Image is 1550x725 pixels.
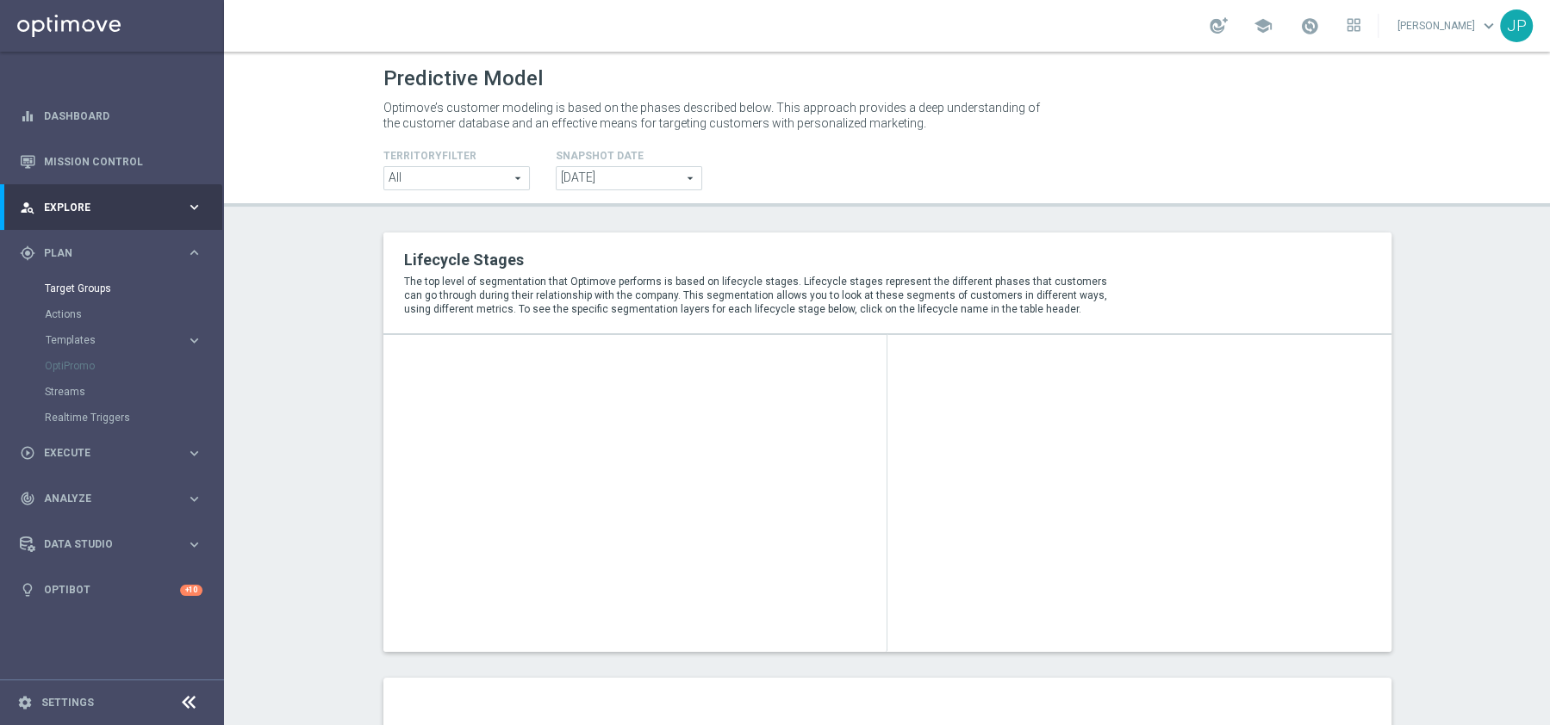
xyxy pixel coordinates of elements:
[1500,9,1533,42] div: JP
[186,245,202,261] i: keyboard_arrow_right
[45,353,222,379] div: OptiPromo
[44,567,180,613] a: Optibot
[20,200,186,215] div: Explore
[45,405,222,431] div: Realtime Triggers
[1396,13,1500,39] a: [PERSON_NAME]keyboard_arrow_down
[383,100,1047,131] p: Optimove’s customer modeling is based on the phases described below. This approach provides a dee...
[20,536,186,552] div: Data Studio
[404,250,1123,270] h2: Lifecycle Stages
[19,446,203,460] button: play_circle_outline Execute keyboard_arrow_right
[186,199,202,215] i: keyboard_arrow_right
[44,539,186,549] span: Data Studio
[20,582,35,598] i: lightbulb
[46,335,186,345] div: Templates
[20,445,35,461] i: play_circle_outline
[19,583,203,597] button: lightbulb Optibot +10
[20,445,186,461] div: Execute
[45,301,222,327] div: Actions
[383,66,543,91] h1: Predictive Model
[45,327,222,353] div: Templates
[44,493,186,504] span: Analyze
[45,276,222,301] div: Target Groups
[45,333,203,347] button: Templates keyboard_arrow_right
[19,155,203,169] button: Mission Control
[20,491,35,506] i: track_changes
[19,201,203,214] button: person_search Explore keyboard_arrow_right
[20,245,186,261] div: Plan
[20,491,186,506] div: Analyze
[19,492,203,505] button: track_changes Analyze keyboard_arrow_right
[20,139,202,184] div: Mission Control
[46,335,169,345] span: Templates
[20,567,202,613] div: Optibot
[44,448,186,458] span: Execute
[20,93,202,139] div: Dashboard
[41,697,94,708] a: Settings
[20,245,35,261] i: gps_fixed
[19,537,203,551] button: Data Studio keyboard_arrow_right
[180,585,202,596] div: +10
[186,445,202,462] i: keyboard_arrow_right
[45,411,179,424] a: Realtime Triggers
[17,695,33,710] i: settings
[1254,16,1273,35] span: school
[404,275,1123,316] p: The top level of segmentation that Optimove performs is based on lifecycle stages. Lifecycle stag...
[19,246,203,260] button: gps_fixed Plan keyboard_arrow_right
[19,109,203,123] button: equalizer Dashboard
[44,139,202,184] a: Mission Control
[383,150,476,162] h4: TerritoryFilter
[45,385,179,399] a: Streams
[20,108,35,124] i: equalizer
[44,202,186,213] span: Explore
[186,332,202,349] i: keyboard_arrow_right
[20,200,35,215] i: person_search
[186,536,202,553] i: keyboard_arrow_right
[1479,16,1498,35] span: keyboard_arrow_down
[556,150,702,162] h4: Snapshot Date
[44,93,202,139] a: Dashboard
[186,491,202,507] i: keyboard_arrow_right
[44,248,186,258] span: Plan
[45,282,179,295] a: Target Groups
[45,379,222,405] div: Streams
[45,307,179,321] a: Actions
